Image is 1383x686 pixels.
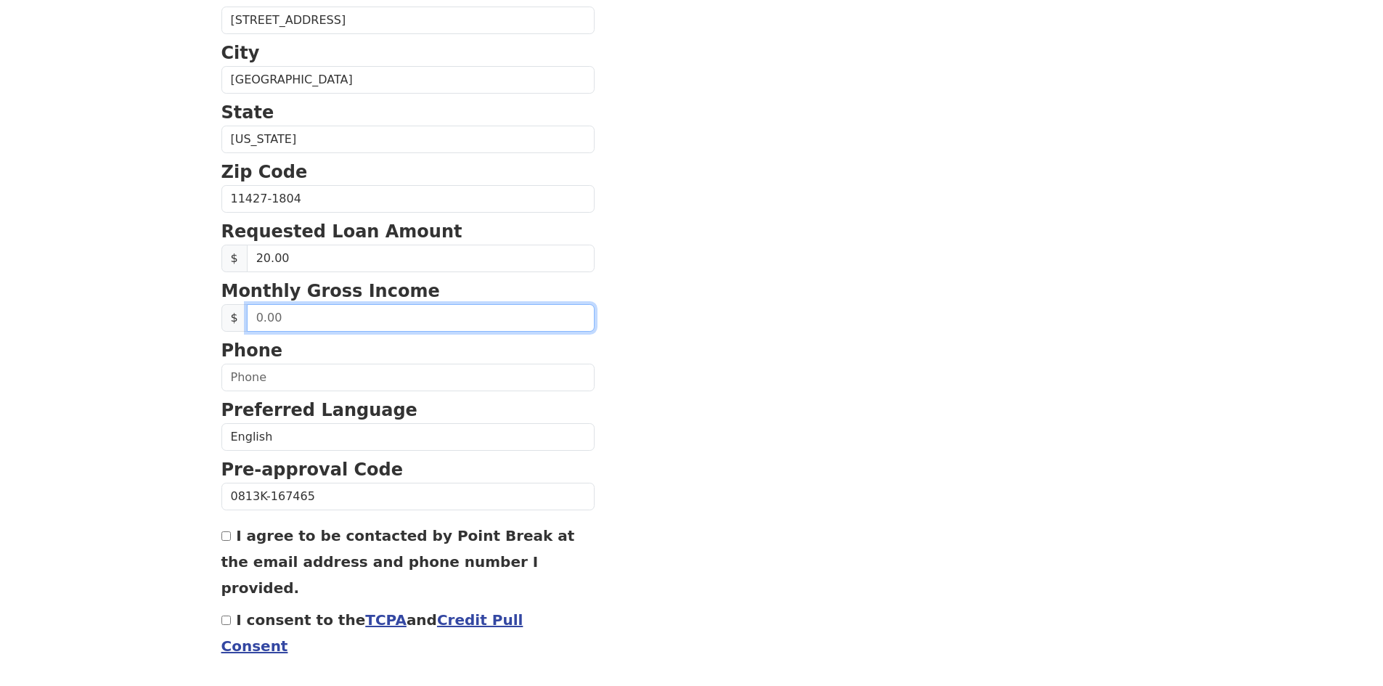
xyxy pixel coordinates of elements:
input: Pre-approval Code [221,483,595,510]
strong: Requested Loan Amount [221,221,462,242]
input: City [221,66,595,94]
strong: Phone [221,340,283,361]
strong: Pre-approval Code [221,460,404,480]
strong: State [221,102,274,123]
input: Phone [221,364,595,391]
span: $ [221,304,248,332]
strong: Preferred Language [221,400,417,420]
label: I consent to the and [221,611,523,655]
input: 0.00 [247,245,595,272]
p: Monthly Gross Income [221,278,595,304]
input: 0.00 [247,304,595,332]
strong: City [221,43,260,63]
input: Street Address [221,7,595,34]
strong: Zip Code [221,162,308,182]
input: Zip Code [221,185,595,213]
a: TCPA [365,611,407,629]
label: I agree to be contacted by Point Break at the email address and phone number I provided. [221,527,575,597]
span: $ [221,245,248,272]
